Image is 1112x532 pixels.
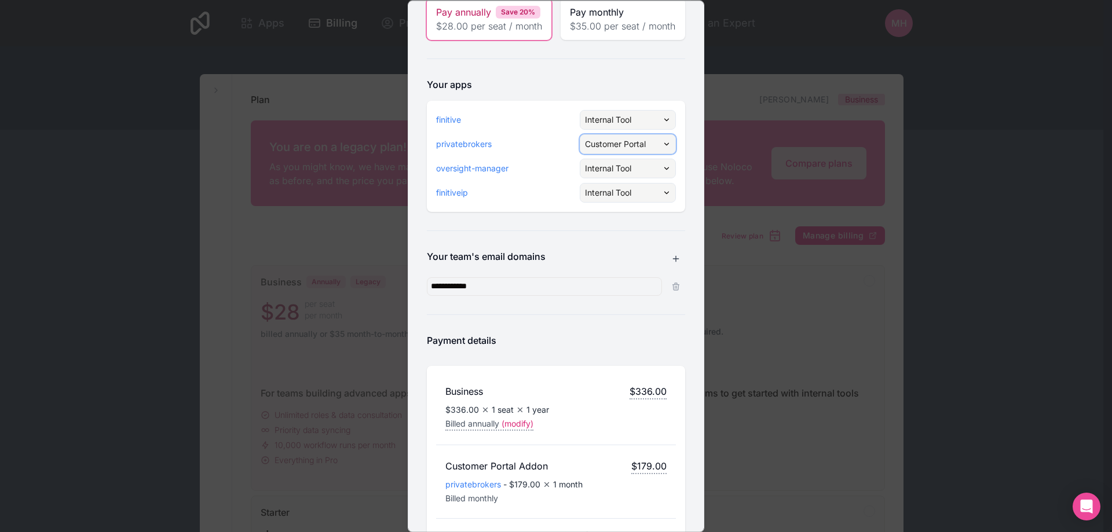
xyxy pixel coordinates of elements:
span: Pay monthly [570,5,624,19]
div: Save 20% [496,6,540,19]
span: Billed monthly [445,493,498,504]
span: - [503,479,507,490]
span: Pay annually [436,5,491,19]
span: Billed annually [445,418,499,430]
span: Internal Tool [585,188,631,197]
a: finitive [436,114,461,126]
span: $336.00 [630,384,667,399]
button: Billed annually(modify) [445,418,533,431]
span: Customer Portal [585,139,646,149]
button: Customer Portal [580,134,676,154]
span: $179.00 [631,459,667,474]
h2: Payment details [427,333,496,347]
a: finitiveip [436,187,468,199]
a: oversight-manager [436,163,509,174]
h2: Your team's email domains [427,250,546,268]
h2: Customer Portal Addon [445,459,548,474]
span: $336.00 [445,404,479,416]
h2: Your apps [427,78,472,91]
span: (modify) [502,418,533,430]
span: Internal Tool [585,115,631,124]
span: 1 seat [492,404,514,416]
span: $179.00 [509,479,540,490]
a: privatebrokers [445,479,501,489]
span: Internal Tool [585,163,631,173]
button: Internal Tool [580,183,676,203]
span: 1 year [526,404,549,416]
button: Internal Tool [580,110,676,130]
a: privatebrokers [436,138,492,150]
button: Internal Tool [580,159,676,178]
span: $35.00 per seat / month [570,19,676,33]
span: 1 month [553,479,583,490]
span: $28.00 per seat / month [436,19,542,33]
h2: Business [445,384,483,399]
